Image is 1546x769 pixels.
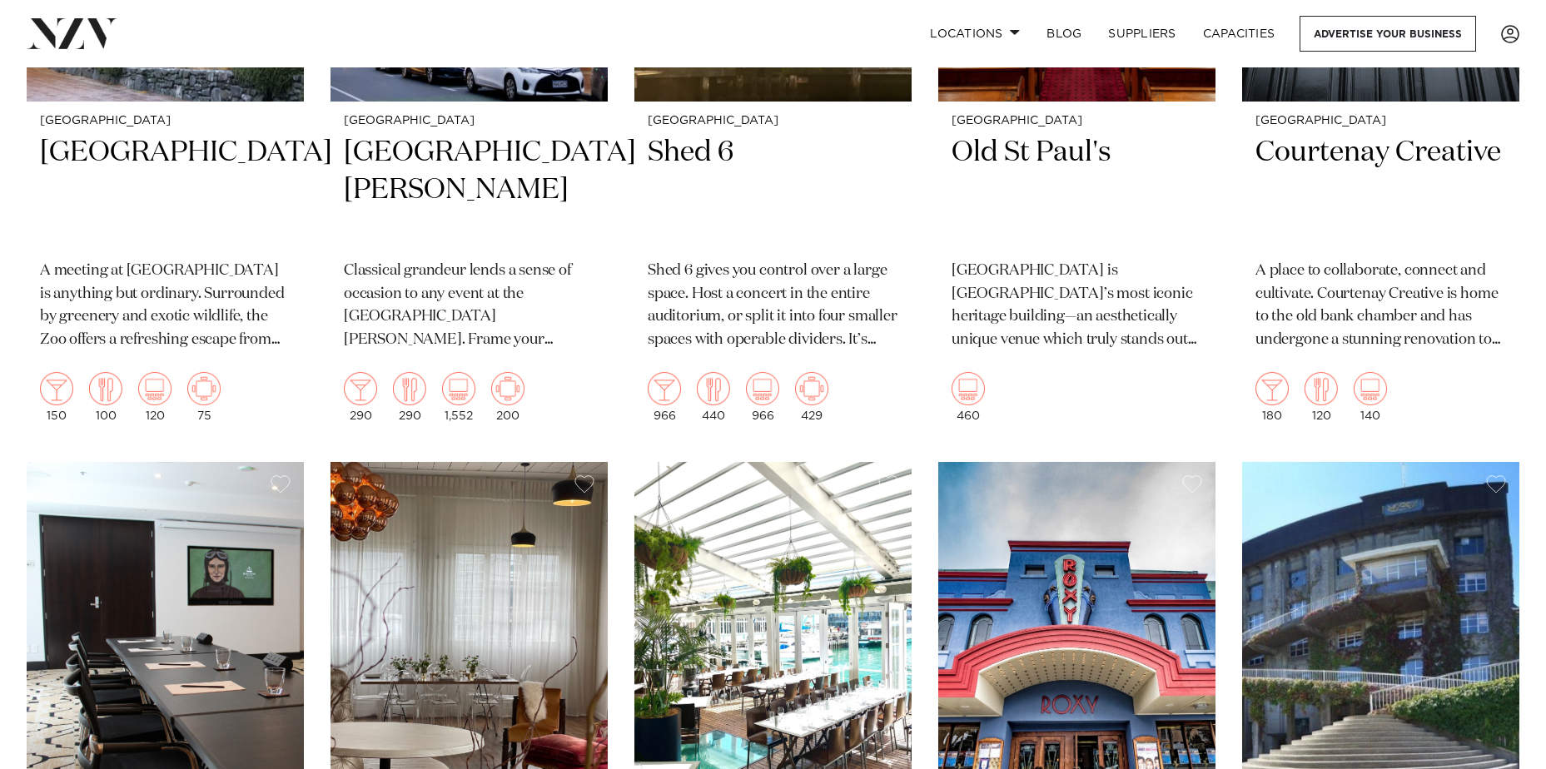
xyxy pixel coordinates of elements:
div: 200 [491,372,524,422]
img: theatre.png [1354,372,1387,405]
h2: Shed 6 [648,134,898,246]
div: 290 [344,372,377,422]
div: 180 [1255,372,1289,422]
p: Shed 6 gives you control over a large space. Host a concert in the entire auditorium, or split it... [648,260,898,353]
h2: Courtenay Creative [1255,134,1506,246]
div: 120 [1305,372,1338,422]
h2: Old St Paul's [952,134,1202,246]
p: [GEOGRAPHIC_DATA] is [GEOGRAPHIC_DATA]’s most iconic heritage building—an aesthetically unique ve... [952,260,1202,353]
div: 140 [1354,372,1387,422]
p: Classical grandeur lends a sense of occasion to any event at the [GEOGRAPHIC_DATA][PERSON_NAME]. ... [344,260,594,353]
img: cocktail.png [344,372,377,405]
div: 1,552 [442,372,475,422]
small: [GEOGRAPHIC_DATA] [344,115,594,127]
a: Capacities [1190,16,1289,52]
img: dining.png [393,372,426,405]
img: dining.png [1305,372,1338,405]
small: [GEOGRAPHIC_DATA] [40,115,291,127]
img: dining.png [89,372,122,405]
img: nzv-logo.png [27,18,117,48]
img: meeting.png [795,372,828,405]
img: dining.png [697,372,730,405]
img: theatre.png [952,372,985,405]
div: 120 [138,372,172,422]
div: 290 [393,372,426,422]
small: [GEOGRAPHIC_DATA] [648,115,898,127]
p: A place to collaborate, connect and cultivate. Courtenay Creative is home to the old bank chamber... [1255,260,1506,353]
div: 429 [795,372,828,422]
img: theatre.png [138,372,172,405]
a: SUPPLIERS [1095,16,1189,52]
img: cocktail.png [648,372,681,405]
div: 460 [952,372,985,422]
a: Advertise your business [1300,16,1476,52]
img: cocktail.png [1255,372,1289,405]
img: meeting.png [187,372,221,405]
div: 150 [40,372,73,422]
img: theatre.png [746,372,779,405]
small: [GEOGRAPHIC_DATA] [1255,115,1506,127]
div: 440 [697,372,730,422]
div: 966 [746,372,779,422]
img: meeting.png [491,372,524,405]
small: [GEOGRAPHIC_DATA] [952,115,1202,127]
div: 966 [648,372,681,422]
img: cocktail.png [40,372,73,405]
h2: [GEOGRAPHIC_DATA][PERSON_NAME] [344,134,594,246]
a: BLOG [1033,16,1095,52]
h2: [GEOGRAPHIC_DATA] [40,134,291,246]
p: A meeting at [GEOGRAPHIC_DATA] is anything but ordinary. Surrounded by greenery and exotic wildli... [40,260,291,353]
div: 100 [89,372,122,422]
div: 75 [187,372,221,422]
a: Locations [917,16,1033,52]
img: theatre.png [442,372,475,405]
